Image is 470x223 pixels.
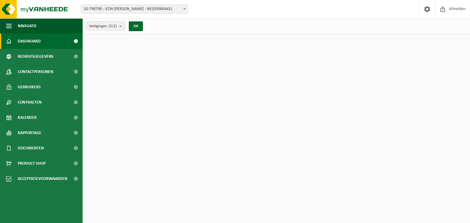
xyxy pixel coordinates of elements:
span: Documenten [18,141,44,156]
span: Bedrijfsgegevens [18,49,54,64]
span: Dashboard [18,34,41,49]
span: Gebruikers [18,79,41,95]
count: (2/2) [109,24,117,28]
span: Contactpersonen [18,64,53,79]
button: OK [129,21,143,31]
span: 10-798790 - VZW SCOUTSHEEM BRAKEL - NEDERBRAKEL [81,5,188,13]
span: Product Shop [18,156,46,171]
button: Vestigingen(2/2) [86,21,125,31]
span: Kalender [18,110,37,125]
span: Rapportage [18,125,41,141]
span: Navigatie [18,18,37,34]
span: 10-798790 - VZW SCOUTSHEEM BRAKEL - NEDERBRAKEL [81,5,188,14]
span: Contracten [18,95,42,110]
span: Acceptatievoorwaarden [18,171,67,186]
span: Vestigingen [89,22,117,31]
